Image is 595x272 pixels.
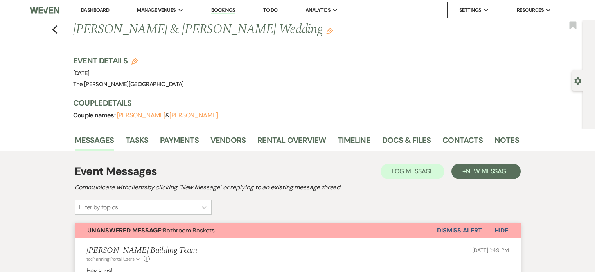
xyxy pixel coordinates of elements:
a: Contacts [442,134,483,151]
img: Weven Logo [30,2,59,18]
a: Dashboard [81,7,109,13]
span: Settings [459,6,482,14]
button: Unanswered Message:Bathroom Baskets [75,223,437,238]
span: Hide [494,226,508,234]
button: [PERSON_NAME] [117,112,165,119]
a: Bookings [211,7,235,14]
span: [DATE] [73,69,90,77]
h2: Communicate with clients by clicking "New Message" or replying to an existing message thread. [75,183,521,192]
span: Resources [517,6,544,14]
span: Manage Venues [137,6,176,14]
a: Payments [160,134,199,151]
span: [DATE] 1:49 PM [472,247,509,254]
button: [PERSON_NAME] [169,112,218,119]
button: Log Message [381,164,444,179]
a: Docs & Files [382,134,431,151]
a: To Do [263,7,278,13]
h1: Event Messages [75,163,157,180]
h3: Couple Details [73,97,511,108]
h3: Event Details [73,55,184,66]
span: Bathroom Baskets [87,226,215,234]
a: Notes [494,134,519,151]
a: Vendors [210,134,246,151]
span: The [PERSON_NAME][GEOGRAPHIC_DATA] [73,80,184,88]
a: Timeline [338,134,370,151]
button: Open lead details [574,77,581,84]
button: Dismiss Alert [437,223,482,238]
strong: Unanswered Message: [87,226,163,234]
button: Hide [482,223,521,238]
a: Messages [75,134,114,151]
div: Filter by topics... [79,203,121,212]
button: to: Planning Portal Users [86,256,142,263]
span: Couple names: [73,111,117,119]
span: & [117,112,218,119]
span: New Message [466,167,509,175]
h5: [PERSON_NAME] Building Team [86,246,198,256]
a: Tasks [126,134,148,151]
span: Log Message [392,167,433,175]
a: Rental Overview [257,134,326,151]
button: Edit [326,27,333,34]
span: Analytics [306,6,331,14]
h1: [PERSON_NAME] & [PERSON_NAME] Wedding [73,20,424,39]
span: to: Planning Portal Users [86,256,135,262]
button: +New Message [451,164,520,179]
